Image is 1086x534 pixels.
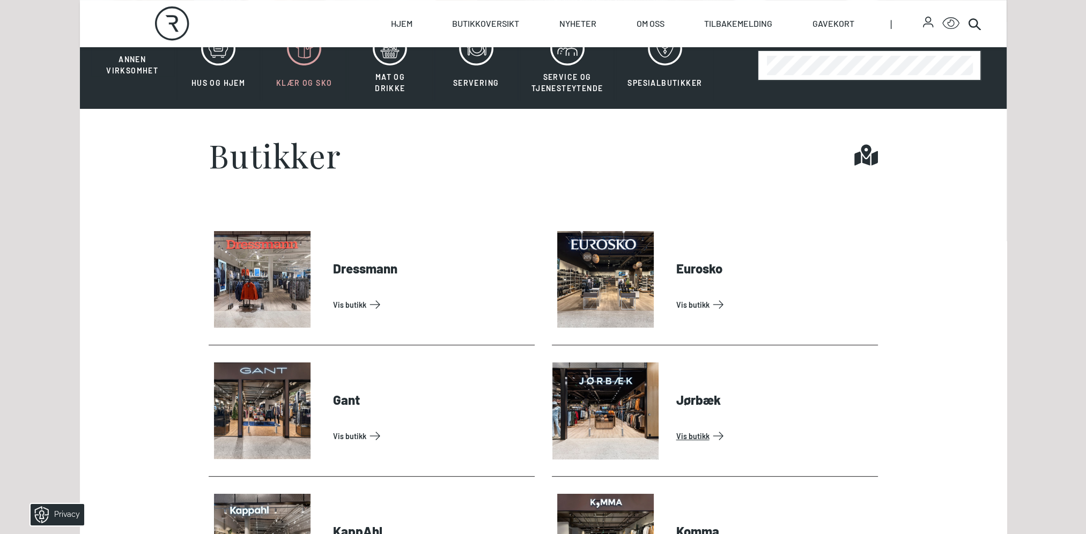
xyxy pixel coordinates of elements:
[191,78,245,87] span: Hus og hjem
[942,15,959,32] button: Open Accessibility Menu
[375,72,405,93] span: Mat og drikke
[520,31,615,100] button: Service og tjenesteytende
[676,427,874,444] a: Vis Butikk: Jørbæk
[348,31,432,100] button: Mat og drikke
[333,427,530,444] a: Vis Butikk: Gant
[11,500,98,529] iframe: Manage Preferences
[333,296,530,313] a: Vis Butikk: Dressmann
[262,31,346,100] button: Klær og sko
[209,139,342,171] h1: Butikker
[434,31,518,100] button: Servering
[676,296,874,313] a: Vis Butikk: Eurosko
[176,31,260,100] button: Hus og hjem
[453,78,499,87] span: Servering
[91,31,174,77] button: Annen virksomhet
[276,78,332,87] span: Klær og sko
[531,72,603,93] span: Service og tjenesteytende
[616,31,713,100] button: Spesialbutikker
[627,78,702,87] span: Spesialbutikker
[106,55,158,75] span: Annen virksomhet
